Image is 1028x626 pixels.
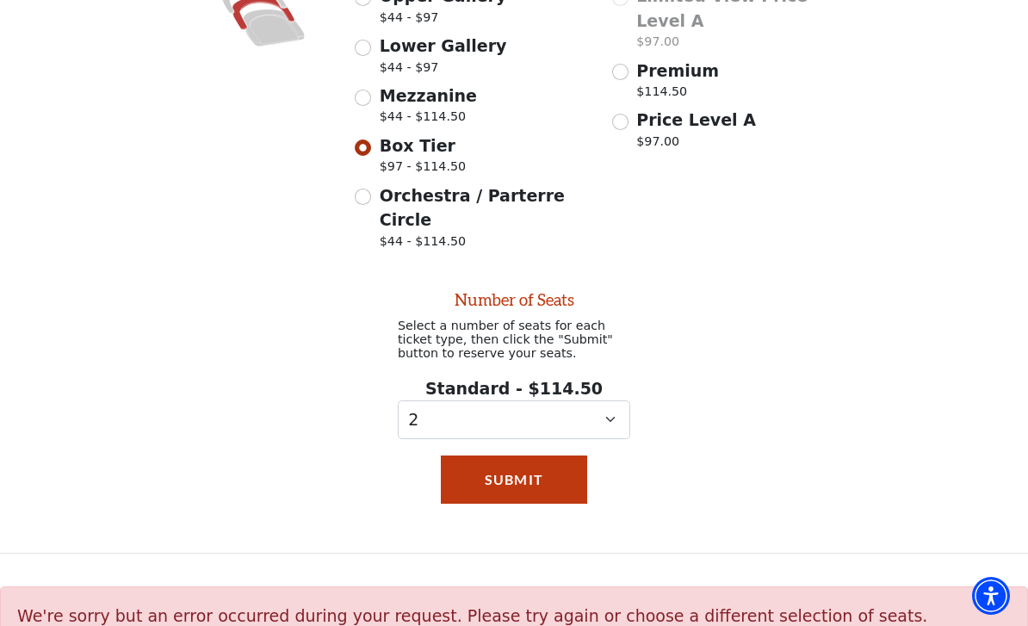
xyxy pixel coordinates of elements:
[636,33,845,56] p: $97.00
[380,186,565,230] span: Orchestra / Parterre Circle
[380,158,466,181] span: $97 - $114.50
[636,83,719,106] p: $114.50
[636,110,756,129] span: Price Level A
[380,108,477,131] span: $44 - $114.50
[398,376,630,439] div: Standard - $114.50
[380,59,507,82] span: $44 - $97
[398,319,630,360] p: Select a number of seats for each ticket type, then click the "Submit" button to reserve your seats.
[972,577,1010,615] div: Accessibility Menu
[398,400,630,439] select: Select quantity for Standard
[612,64,629,80] input: Premium
[380,36,507,55] span: Lower Gallery
[441,456,588,504] button: Submit
[380,9,507,32] span: $44 - $97
[380,232,588,256] span: $44 - $114.50
[398,290,630,310] h2: Number of Seats
[380,86,477,105] span: Mezzanine
[380,136,455,155] span: Box Tier
[636,133,756,156] p: $97.00
[636,61,719,80] span: Premium
[612,114,629,130] input: Price Level A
